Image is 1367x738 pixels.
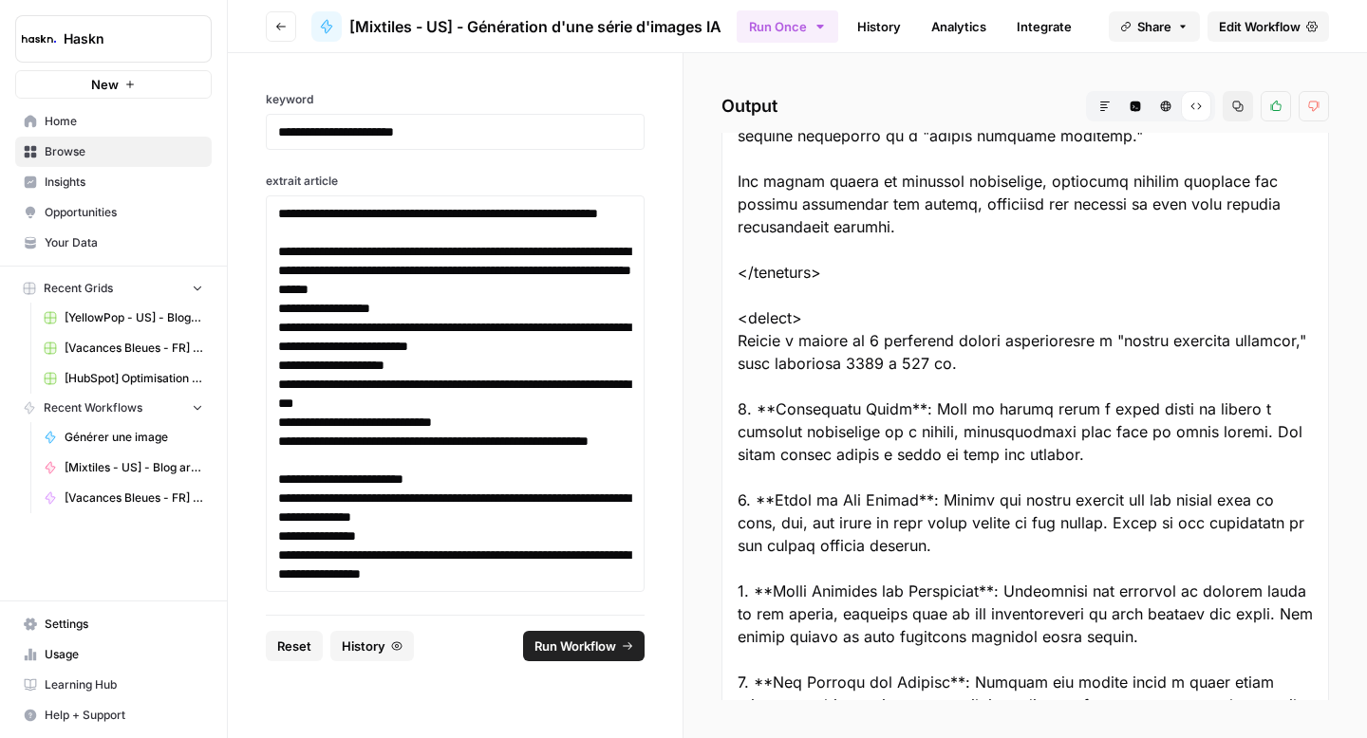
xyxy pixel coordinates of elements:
[15,394,212,422] button: Recent Workflows
[65,489,203,507] span: [Vacances Bleues - FR] Pages refonte sites hôtels - [GEOGRAPHIC_DATA]
[45,174,203,191] span: Insights
[65,459,203,476] span: [Mixtiles - US] - Blog articles
[266,631,323,661] button: Reset
[45,234,203,251] span: Your Data
[65,309,203,326] span: [YellowPop - US] - Blog Articles - 1000 words
[91,75,119,94] span: New
[846,11,912,42] a: History
[266,173,645,190] label: extrait article
[35,363,212,394] a: [HubSpot] Optimisation - Articles de blog (V2) Grid
[35,452,212,483] a: [Mixtiles - US] - Blog articles
[15,15,212,63] button: Workspace: Haskn
[15,197,212,228] a: Opportunities
[15,228,212,258] a: Your Data
[65,340,203,357] span: [Vacances Bleues - FR] Pages refonte sites hôtels - [GEOGRAPHIC_DATA]
[15,106,212,137] a: Home
[35,422,212,452] a: Générer une image
[35,483,212,513] a: [Vacances Bleues - FR] Pages refonte sites hôtels - [GEOGRAPHIC_DATA]
[45,143,203,160] span: Browse
[1005,11,1083,42] a: Integrate
[15,609,212,639] a: Settings
[35,333,212,363] a: [Vacances Bleues - FR] Pages refonte sites hôtels - [GEOGRAPHIC_DATA]
[22,22,56,56] img: Haskn Logo
[920,11,998,42] a: Analytics
[15,639,212,670] a: Usage
[721,91,1329,121] h2: Output
[266,91,645,108] label: keyword
[1137,17,1171,36] span: Share
[534,637,616,655] span: Run Workflow
[737,10,838,43] button: Run Once
[65,370,203,387] span: [HubSpot] Optimisation - Articles de blog (V2) Grid
[45,616,203,633] span: Settings
[65,429,203,446] span: Générer une image
[45,707,203,724] span: Help + Support
[311,11,721,42] a: [Mixtiles - US] - Génération d'une série d'images IA
[277,637,311,655] span: Reset
[15,274,212,303] button: Recent Grids
[64,29,178,48] span: Haskn
[15,670,212,700] a: Learning Hub
[35,303,212,333] a: [YellowPop - US] - Blog Articles - 1000 words
[349,15,721,38] span: [Mixtiles - US] - Génération d'une série d'images IA
[45,646,203,663] span: Usage
[1219,17,1301,36] span: Edit Workflow
[45,113,203,130] span: Home
[1208,11,1329,42] a: Edit Workflow
[15,167,212,197] a: Insights
[330,631,414,661] button: History
[44,280,113,297] span: Recent Grids
[15,70,212,99] button: New
[523,631,645,661] button: Run Workflow
[45,676,203,693] span: Learning Hub
[15,137,212,167] a: Browse
[1109,11,1200,42] button: Share
[45,204,203,221] span: Opportunities
[44,399,142,416] span: Recent Workflows
[342,637,385,655] span: History
[15,700,212,730] button: Help + Support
